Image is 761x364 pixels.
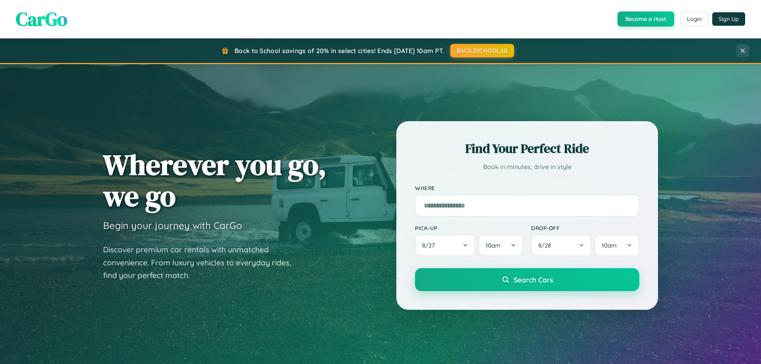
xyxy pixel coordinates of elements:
p: Discover premium car rentals with unmatched convenience. From luxury vehicles to everyday rides, ... [103,243,301,282]
span: 10am [486,242,501,249]
span: 10am [602,242,617,249]
button: 8/27 [415,234,475,256]
button: Sign Up [712,12,745,26]
h1: Wherever you go, we go [103,149,327,212]
button: Login [680,12,708,26]
label: Pick-up [415,225,523,231]
label: Where [415,185,639,191]
button: Search Cars [415,268,639,291]
label: Drop-off [531,225,639,231]
button: Become a Host [618,11,674,27]
span: 8 / 28 [538,242,555,249]
button: 10am [478,234,523,256]
button: 8/28 [531,234,591,256]
h2: Find Your Perfect Ride [415,140,639,157]
span: CarGo [16,6,67,32]
span: Search Cars [514,275,553,284]
button: BACK2SCHOOL20 [450,44,514,57]
span: 8 / 27 [422,242,439,249]
span: Back to School savings of 20% in select cities! Ends [DATE] 10am PT. [235,47,444,55]
h3: Begin your journey with CarGo [103,219,242,231]
button: 10am [595,234,639,256]
p: Book in minutes, drive in style [415,161,639,173]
